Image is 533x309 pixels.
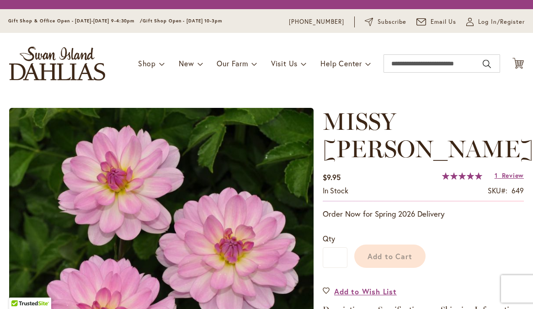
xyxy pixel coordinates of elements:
span: Qty [323,234,335,243]
span: $9.95 [323,172,341,182]
span: Log In/Register [478,17,525,27]
a: [PHONE_NUMBER] [289,17,344,27]
a: store logo [9,47,105,80]
strong: SKU [488,186,507,195]
span: Email Us [431,17,457,27]
span: Visit Us [271,59,298,68]
span: Gift Shop Open - [DATE] 10-3pm [143,18,222,24]
span: Gift Shop & Office Open - [DATE]-[DATE] 9-4:30pm / [8,18,143,24]
button: Search [483,57,491,71]
span: New [179,59,194,68]
span: Our Farm [217,59,248,68]
span: Help Center [320,59,362,68]
span: Add to Wish List [334,286,397,297]
iframe: Launch Accessibility Center [7,277,32,302]
span: Subscribe [378,17,406,27]
a: Email Us [416,17,457,27]
span: Shop [138,59,156,68]
a: Log In/Register [466,17,525,27]
div: 649 [512,186,524,196]
span: Review [502,171,524,180]
a: Subscribe [365,17,406,27]
a: Add to Wish List [323,286,397,297]
span: In stock [323,186,348,195]
div: Availability [323,186,348,196]
p: Order Now for Spring 2026 Delivery [323,208,524,219]
div: 100% [442,172,482,180]
a: 1 Review [495,171,524,180]
span: 1 [495,171,498,180]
